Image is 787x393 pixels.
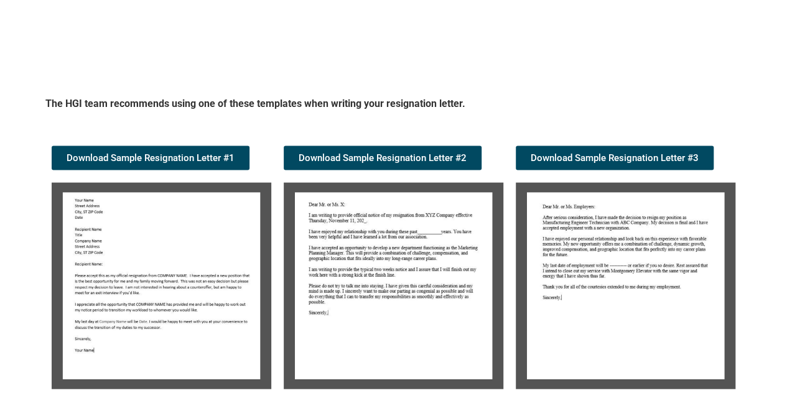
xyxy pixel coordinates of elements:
span: Download Sample Resignation Letter #2 [299,154,467,163]
a: Download Sample Resignation Letter #2 [284,146,482,170]
a: Download Sample Resignation Letter #3 [516,146,714,170]
span: Download Sample Resignation Letter #1 [67,154,235,163]
span: Download Sample Resignation Letter #3 [531,154,699,163]
h5: The HGI team recommends using one of these templates when writing your resignation letter. [45,97,742,115]
a: Download Sample Resignation Letter #1 [52,146,249,170]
